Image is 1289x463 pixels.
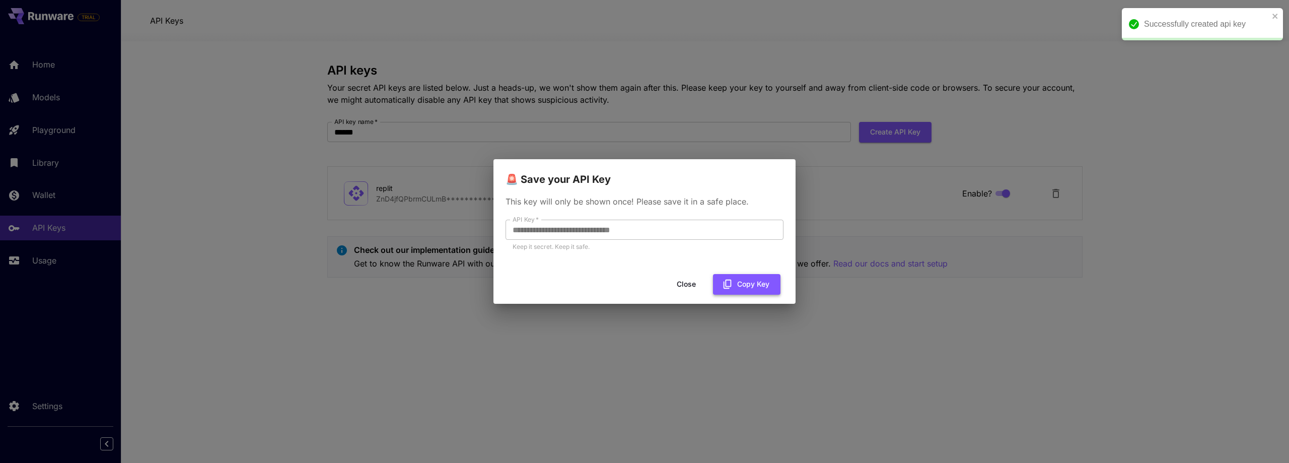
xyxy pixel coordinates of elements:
[506,195,783,208] p: This key will only be shown once! Please save it in a safe place.
[513,215,539,224] label: API Key
[493,159,796,187] h2: 🚨 Save your API Key
[1239,415,1289,463] iframe: Chat Widget
[1144,18,1269,30] div: Successfully created api key
[513,242,776,252] p: Keep it secret. Keep it safe.
[713,274,780,295] button: Copy Key
[664,274,709,295] button: Close
[1272,12,1279,20] button: close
